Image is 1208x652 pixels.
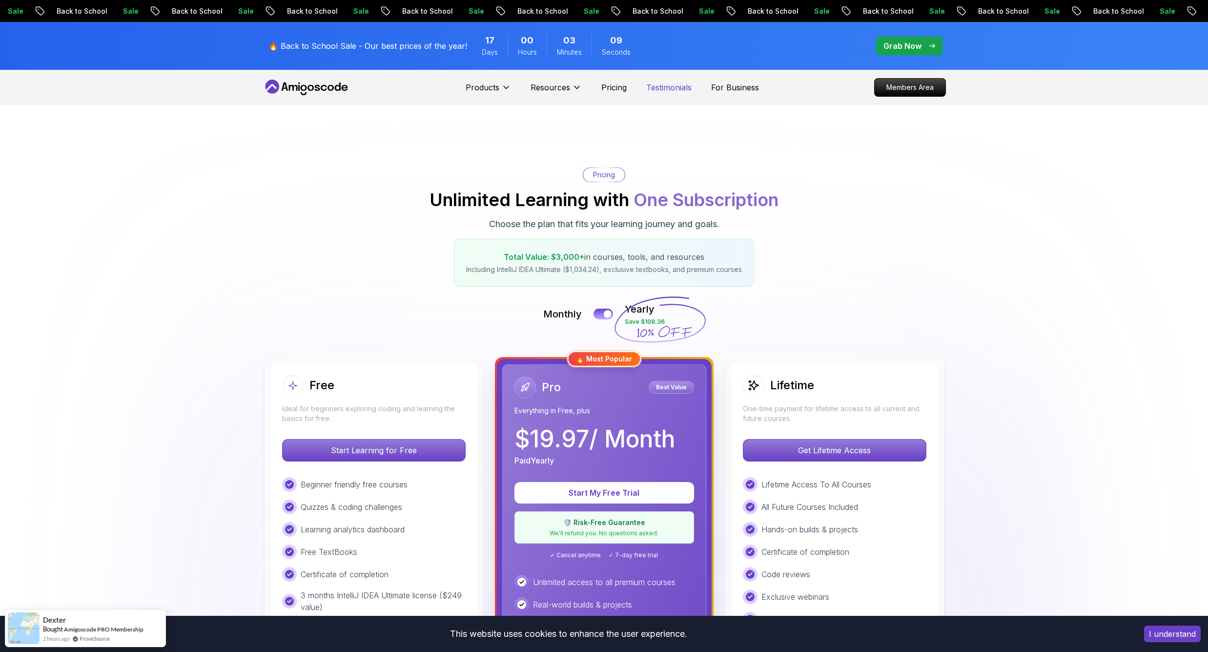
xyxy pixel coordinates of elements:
p: Unlimited access to all premium courses [533,576,676,588]
p: Certificate of completion [301,568,389,580]
button: Get Lifetime Access [743,439,926,462]
h2: Lifetime [770,378,814,393]
h2: Pro [542,379,561,395]
h2: Unlimited Learning with [430,190,778,210]
a: Pricing [601,82,627,93]
p: Back to School [828,6,894,16]
a: Amigoscode PRO Membership [64,626,143,633]
p: Grab Now [883,40,921,52]
span: 2 hours ago [43,634,70,643]
p: Start My Free Trial [526,487,682,499]
button: Products [466,82,511,101]
p: Back to School [597,6,664,16]
span: Seconds [602,47,631,57]
p: Sale [433,6,465,16]
p: Hands-on builds & projects [761,524,858,535]
p: Paid Yearly [514,455,554,466]
button: Start My Free Trial [514,482,694,504]
p: Back to School [482,6,549,16]
img: provesource social proof notification image [8,612,40,644]
p: Learning analytics dashboard [301,524,405,535]
p: Including IntelliJ IDEA Ultimate ($1,034.24), exclusive textbooks, and premium courses [466,265,742,274]
p: Back to School [713,6,779,16]
p: Pricing [593,170,615,180]
p: Everything in Free, plus [514,406,694,416]
p: Lifetime Access To All Courses [761,479,871,490]
p: Code reviews [761,568,810,580]
p: Sale [779,6,810,16]
p: Monthly [543,307,582,321]
p: Free TextBooks [301,546,357,558]
p: Back to School [1058,6,1125,16]
p: Sale [318,6,349,16]
h2: Free [309,378,334,393]
p: Back to School [943,6,1009,16]
span: 9 Seconds [610,34,622,47]
p: Start Learning for Free [283,440,465,461]
p: Choose the plan that fits your learning journey and goals. [489,217,719,231]
span: ✓ 7-day free trial [609,551,658,559]
p: Sale [549,6,580,16]
p: $ 19.97 / Month [514,427,675,451]
button: Start Learning for Free [282,439,466,462]
p: Sale [203,6,234,16]
p: Back to School [21,6,88,16]
p: Exclusive webinars [761,591,829,603]
p: 3 months IntelliJ IDEA Ultimate license ($249 value) [301,589,466,613]
p: Sale [88,6,119,16]
p: Certificate of completion [761,546,849,558]
p: Quizzes & coding challenges [301,501,402,513]
span: Minutes [557,47,582,57]
span: Hours [518,47,537,57]
p: Ideal for beginners exploring coding and learning the basics for free. [282,404,466,423]
a: Get Lifetime Access [743,445,926,455]
div: This website uses cookies to enhance the user experience. [7,623,1129,645]
p: Back to School [367,6,433,16]
a: ProveSource [80,634,110,643]
span: ✓ Cancel anytime [550,551,601,559]
p: in courses, tools, and resources [466,251,742,263]
p: Back to School [252,6,318,16]
p: We'll refund you. No questions asked. [521,529,688,537]
span: 0 Hours [521,34,533,47]
a: For Business [711,82,759,93]
span: One Subscription [634,189,778,210]
a: Members Area [874,78,946,97]
span: Total Value: $3,000+ [504,252,584,262]
a: Start My Free Trial [514,488,694,498]
p: All Future Courses Included [761,501,858,513]
p: Resources [531,82,570,93]
span: Bought [43,625,63,633]
p: Sale [1125,6,1156,16]
p: Sale [894,6,925,16]
p: One-time payment for lifetime access to all current and future courses. [743,404,926,423]
p: Sale [1009,6,1041,16]
span: Days [482,47,498,57]
p: 🔥 Back to School Sale - Our best prices of the year! [268,40,467,52]
p: Products [466,82,499,93]
p: Beginner friendly free courses [301,479,408,490]
p: Back to School [137,6,203,16]
p: Members Area [875,79,945,96]
a: Testimonials [646,82,692,93]
p: 🛡️ Risk-Free Guarantee [521,518,688,527]
span: 17 Days [485,34,494,47]
a: Start Learning for Free [282,445,466,455]
button: Resources [531,82,582,101]
p: Sale [664,6,695,16]
p: Tools and Apps [761,613,817,625]
p: Best Value [650,382,693,392]
span: Dexter [43,616,66,624]
span: 3 Minutes [563,34,575,47]
button: Accept cookies [1144,626,1201,642]
p: Real-world builds & projects [533,599,632,610]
